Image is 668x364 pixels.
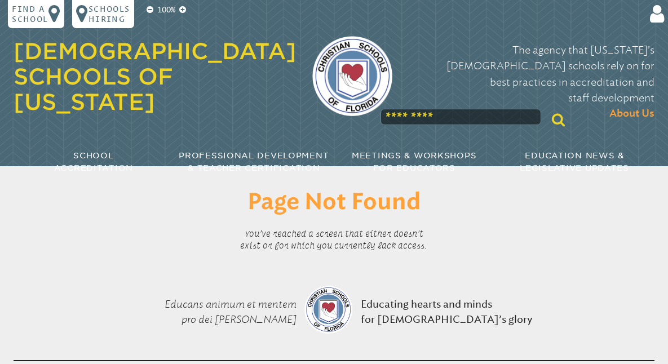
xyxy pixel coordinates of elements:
[170,224,498,256] p: You’ve reached a screen that either doesn’t exist or for which you currently lack access.
[89,4,130,24] p: Schools Hiring
[609,106,654,122] span: About Us
[54,150,133,172] span: School Accreditation
[304,286,352,334] img: csf-logo-web-colors.png
[179,150,329,172] span: Professional Development & Teacher Certification
[352,150,476,172] span: Meetings & Workshops for Educators
[520,150,629,172] span: Education News & Legislative Updates
[356,272,536,352] p: Educating hearts and minds for [DEMOGRAPHIC_DATA]’s glory
[409,42,655,122] p: The agency that [US_STATE]’s [DEMOGRAPHIC_DATA] schools rely on for best practices in accreditati...
[132,272,300,352] p: Educans animum et mentem pro dei [PERSON_NAME]
[155,4,177,16] p: 100%
[77,190,592,216] h1: Page Not Found
[12,4,48,24] p: Find a school
[312,36,392,116] img: csf-logo-web-colors.png
[14,38,297,115] a: [DEMOGRAPHIC_DATA] Schools of [US_STATE]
